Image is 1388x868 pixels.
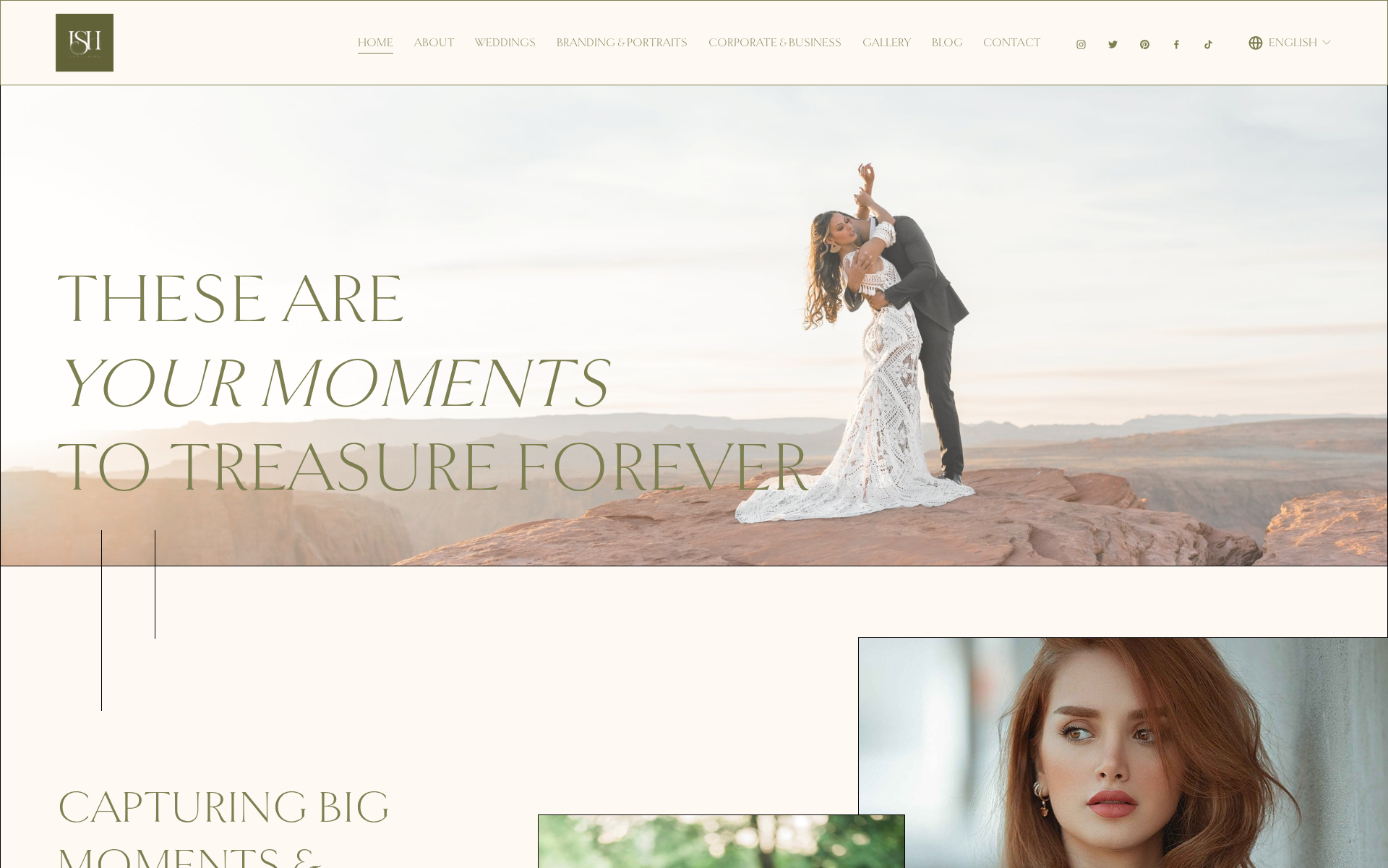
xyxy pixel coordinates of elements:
a: Contact [983,31,1041,54]
a: Corporate & Business [708,31,841,54]
em: your moments [56,343,608,425]
a: Weddings [475,31,536,54]
a: Pinterest [1139,38,1150,48]
a: About [414,31,455,54]
div: language picker [1248,31,1333,54]
a: Instagram [1076,38,1087,48]
a: Gallery [862,31,911,54]
a: Home [358,31,393,54]
img: Ish Picturesque [56,14,113,72]
a: Branding & Portraits [557,31,687,54]
a: Twitter [1108,38,1118,48]
a: TikTok [1203,38,1214,48]
span: English [1269,33,1317,54]
span: These are to treasure forever [56,258,810,509]
a: Blog [932,31,963,54]
a: Facebook [1171,38,1182,48]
